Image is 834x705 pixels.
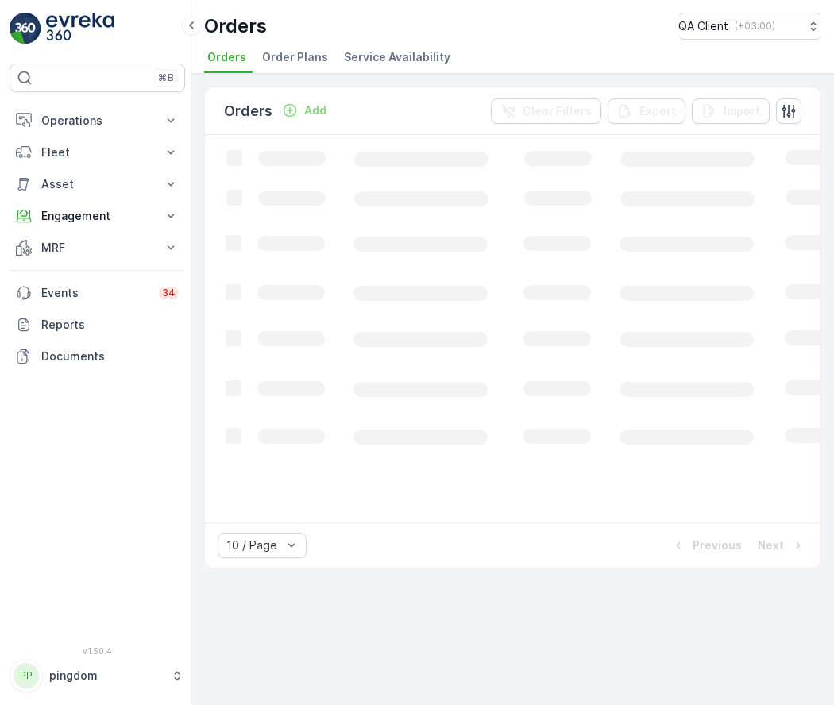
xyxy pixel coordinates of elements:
[207,49,246,65] span: Orders
[46,13,114,44] img: logo_light-DOdMpM7g.png
[10,341,185,372] a: Documents
[41,240,153,256] p: MRF
[758,537,784,553] p: Next
[276,101,333,120] button: Add
[41,208,153,224] p: Engagement
[692,98,770,124] button: Import
[14,663,39,688] div: PP
[10,659,185,692] button: PPpingdom
[735,20,775,33] p: ( +03:00 )
[344,49,450,65] span: Service Availability
[10,277,185,309] a: Events34
[41,144,153,160] p: Fleet
[262,49,328,65] span: Order Plans
[10,200,185,232] button: Engagement
[204,13,267,39] p: Orders
[678,13,821,40] button: QA Client(+03:00)
[49,668,163,684] p: pingdom
[10,105,185,137] button: Operations
[41,176,153,192] p: Asset
[41,349,179,364] p: Documents
[756,536,808,555] button: Next
[523,103,592,119] p: Clear Filters
[669,536,743,555] button: Previous
[10,309,185,341] a: Reports
[608,98,685,124] button: Export
[10,232,185,264] button: MRF
[304,102,326,118] p: Add
[41,317,179,333] p: Reports
[41,113,153,129] p: Operations
[639,103,676,119] p: Export
[10,646,185,656] span: v 1.50.4
[10,168,185,200] button: Asset
[10,13,41,44] img: logo
[724,103,760,119] p: Import
[224,100,272,122] p: Orders
[10,137,185,168] button: Fleet
[41,285,149,301] p: Events
[158,71,174,84] p: ⌘B
[678,18,728,34] p: QA Client
[491,98,601,124] button: Clear Filters
[162,287,176,299] p: 34
[693,537,742,553] p: Previous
